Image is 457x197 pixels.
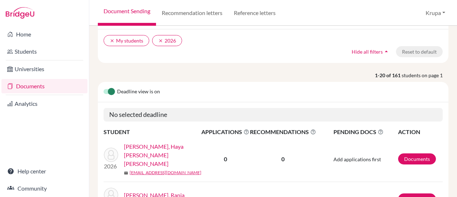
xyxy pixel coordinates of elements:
a: Home [1,27,87,41]
span: APPLICATIONS [201,128,249,136]
a: Help center [1,164,87,178]
span: RECOMMENDATIONS [250,128,316,136]
a: [PERSON_NAME], Haya [PERSON_NAME] [PERSON_NAME] [124,142,206,168]
i: clear [158,38,163,43]
button: clear2026 [152,35,182,46]
img: Bridge-U [6,7,34,19]
span: students on page 1 [402,72,448,79]
a: Students [1,44,87,59]
b: 0 [224,156,227,162]
th: STUDENT [104,127,201,137]
th: ACTION [398,127,443,137]
button: Krupa [422,6,448,20]
a: Analytics [1,97,87,111]
img: Abdelkarim, Haya Mohamed Abdelkarim Mohamed [104,148,118,162]
button: Hide all filtersarrow_drop_up [346,46,396,57]
a: [EMAIL_ADDRESS][DOMAIN_NAME] [130,169,201,176]
span: Deadline view is on [117,88,160,96]
a: Documents [398,153,436,164]
i: arrow_drop_up [383,48,390,55]
span: Add applications first [333,156,381,162]
span: Hide all filters [352,49,383,55]
span: PENDING DOCS [333,128,397,136]
strong: 1-20 of 161 [375,72,402,79]
i: clear [110,38,115,43]
p: 2026 [104,162,118,171]
button: clearMy students [104,35,149,46]
p: 0 [250,155,316,163]
button: Reset to default [396,46,443,57]
a: Community [1,181,87,196]
span: mail [124,171,128,175]
a: Universities [1,62,87,76]
a: Documents [1,79,87,93]
h5: No selected deadline [104,108,443,122]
